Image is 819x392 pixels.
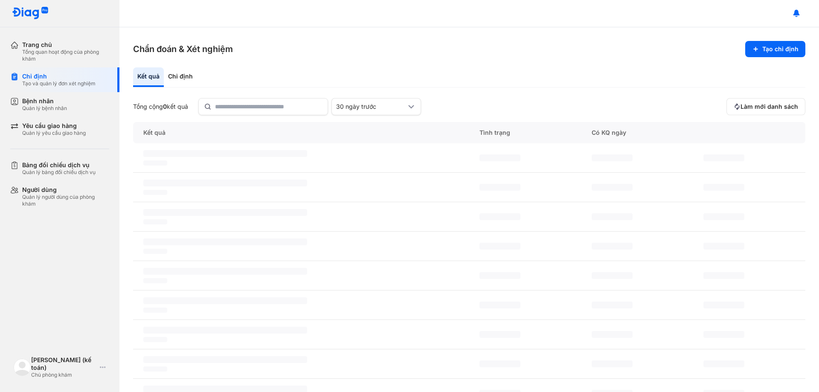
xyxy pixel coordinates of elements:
[592,243,633,250] span: ‌
[703,302,744,308] span: ‌
[22,161,96,169] div: Bảng đối chiếu dịch vụ
[703,213,744,220] span: ‌
[143,150,307,157] span: ‌
[133,43,233,55] h3: Chẩn đoán & Xét nghiệm
[592,360,633,367] span: ‌
[22,105,67,112] div: Quản lý bệnh nhân
[592,213,633,220] span: ‌
[479,243,520,250] span: ‌
[14,359,31,376] img: logo
[143,180,307,186] span: ‌
[745,41,805,57] button: Tạo chỉ định
[143,190,167,195] span: ‌
[22,49,109,62] div: Tổng quan hoạt động của phòng khám
[479,360,520,367] span: ‌
[592,302,633,308] span: ‌
[143,337,167,342] span: ‌
[143,366,167,372] span: ‌
[31,372,97,378] div: Chủ phòng khám
[22,41,109,49] div: Trang chủ
[143,356,307,363] span: ‌
[479,184,520,191] span: ‌
[22,194,109,207] div: Quản lý người dùng của phòng khám
[336,103,406,110] div: 30 ngày trước
[703,360,744,367] span: ‌
[143,160,167,166] span: ‌
[479,302,520,308] span: ‌
[143,249,167,254] span: ‌
[592,331,633,338] span: ‌
[12,7,49,20] img: logo
[479,272,520,279] span: ‌
[741,103,798,110] span: Làm mới danh sách
[469,122,581,143] div: Tình trạng
[479,154,520,161] span: ‌
[726,98,805,115] button: Làm mới danh sách
[22,122,86,130] div: Yêu cầu giao hàng
[22,73,96,80] div: Chỉ định
[703,331,744,338] span: ‌
[143,278,167,283] span: ‌
[143,238,307,245] span: ‌
[581,122,694,143] div: Có KQ ngày
[143,209,307,216] span: ‌
[143,297,307,304] span: ‌
[703,184,744,191] span: ‌
[592,184,633,191] span: ‌
[592,154,633,161] span: ‌
[133,67,164,87] div: Kết quả
[22,97,67,105] div: Bệnh nhân
[22,186,109,194] div: Người dùng
[22,130,86,136] div: Quản lý yêu cầu giao hàng
[703,272,744,279] span: ‌
[703,243,744,250] span: ‌
[163,103,167,110] span: 0
[143,219,167,224] span: ‌
[703,154,744,161] span: ‌
[22,80,96,87] div: Tạo và quản lý đơn xét nghiệm
[164,67,197,87] div: Chỉ định
[22,169,96,176] div: Quản lý bảng đối chiếu dịch vụ
[133,122,469,143] div: Kết quả
[31,356,97,372] div: [PERSON_NAME] (kế toán)
[592,272,633,279] span: ‌
[479,331,520,338] span: ‌
[479,213,520,220] span: ‌
[143,308,167,313] span: ‌
[133,103,188,110] div: Tổng cộng kết quả
[143,268,307,275] span: ‌
[143,327,307,334] span: ‌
